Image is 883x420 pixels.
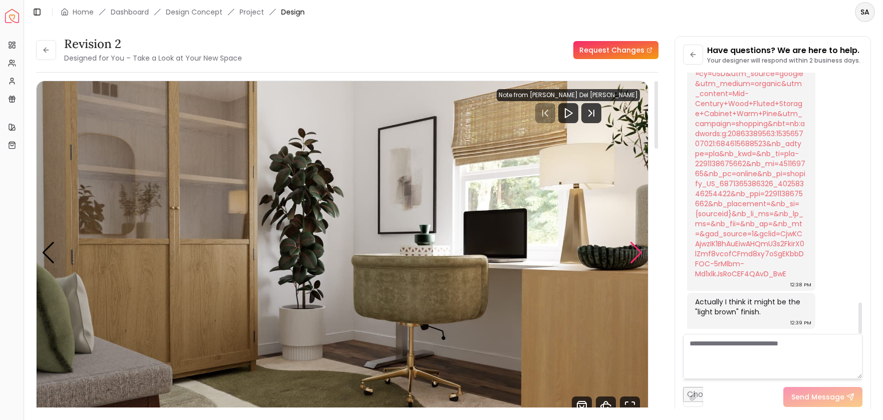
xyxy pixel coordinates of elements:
[5,9,19,23] a: Spacejoy
[707,57,860,65] p: Your designer will respond within 2 business days.
[497,89,640,101] div: Note from [PERSON_NAME] Del [PERSON_NAME]
[855,2,875,22] button: SA
[42,242,55,264] div: Previous slide
[629,242,643,264] div: Next slide
[573,41,658,59] a: Request Changes
[5,9,19,23] img: Spacejoy Logo
[695,29,806,279] div: Okay here is the link to the cabinet under the mirror (in warm pine finish):
[240,7,264,17] a: Project
[64,53,242,63] small: Designed for You – Take a Look at Your New Space
[596,396,616,416] svg: 360 View
[166,7,223,17] li: Design Concept
[61,7,305,17] nav: breadcrumb
[620,396,640,416] svg: Fullscreen
[562,107,574,119] svg: Play
[695,59,805,279] a: [DOMAIN_NAME][URL]¤cy=USD&utm_source=google&utm_medium=organic&utm_content=Mid-Century+Wood+Flute...
[281,7,305,17] span: Design
[790,318,811,328] div: 12:39 PM
[73,7,94,17] a: Home
[790,280,811,290] div: 12:38 PM
[856,3,874,21] span: SA
[695,297,806,317] div: Actually I think it might be the "light brown" finish.
[581,103,601,123] svg: Next Track
[64,36,242,52] h3: Revision 2
[707,45,860,57] p: Have questions? We are here to help.
[111,7,149,17] a: Dashboard
[572,396,592,416] svg: Shop Products from this design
